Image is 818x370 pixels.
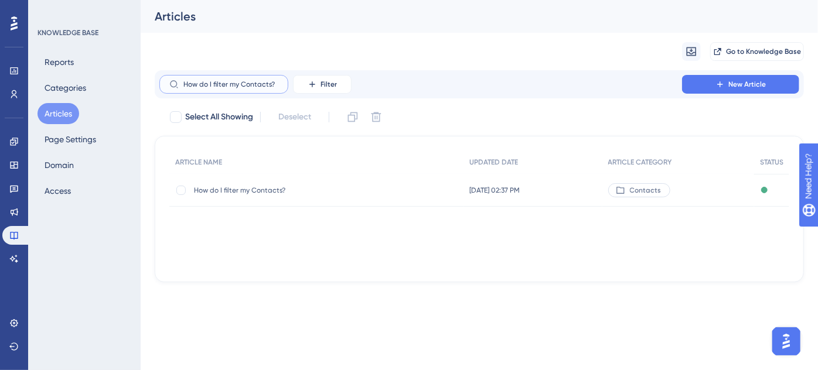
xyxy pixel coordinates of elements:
[728,80,766,89] span: New Article
[682,75,799,94] button: New Article
[194,186,381,195] span: How do I filter my Contacts?
[38,180,78,201] button: Access
[469,186,520,195] span: [DATE] 02:37 PM
[760,157,783,167] span: STATUS
[710,42,804,61] button: Go to Knowledge Base
[38,28,98,37] div: KNOWLEDGE BASE
[175,157,222,167] span: ARTICLE NAME
[38,103,79,124] button: Articles
[38,52,81,73] button: Reports
[183,80,278,88] input: Search
[726,47,801,56] span: Go to Knowledge Base
[155,8,775,25] div: Articles
[185,110,253,124] span: Select All Showing
[38,155,81,176] button: Domain
[469,157,518,167] span: UPDATED DATE
[28,3,73,17] span: Need Help?
[769,324,804,359] iframe: UserGuiding AI Assistant Launcher
[278,110,311,124] span: Deselect
[38,129,103,150] button: Page Settings
[38,77,93,98] button: Categories
[268,107,322,128] button: Deselect
[321,80,337,89] span: Filter
[293,75,352,94] button: Filter
[608,157,672,167] span: ARTICLE CATEGORY
[630,186,662,195] span: Contacts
